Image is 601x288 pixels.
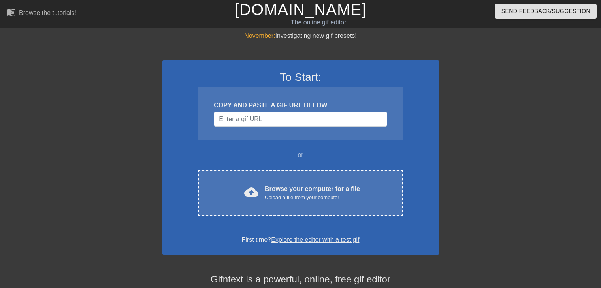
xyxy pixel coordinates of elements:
[235,1,366,18] a: [DOMAIN_NAME]
[6,7,16,17] span: menu_book
[214,101,387,110] div: COPY AND PASTE A GIF URL BELOW
[173,235,429,245] div: First time?
[271,236,359,243] a: Explore the editor with a test gif
[19,9,76,16] div: Browse the tutorials!
[244,32,275,39] span: November:
[173,71,429,84] h3: To Start:
[265,194,360,202] div: Upload a file from your computer
[204,18,433,27] div: The online gif editor
[162,31,439,41] div: Investigating new gif presets!
[162,274,439,285] h4: Gifntext is a powerful, online, free gif editor
[244,185,258,199] span: cloud_upload
[265,184,360,202] div: Browse your computer for a file
[6,7,76,20] a: Browse the tutorials!
[183,150,418,160] div: or
[214,112,387,127] input: Username
[495,4,597,19] button: Send Feedback/Suggestion
[501,6,590,16] span: Send Feedback/Suggestion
